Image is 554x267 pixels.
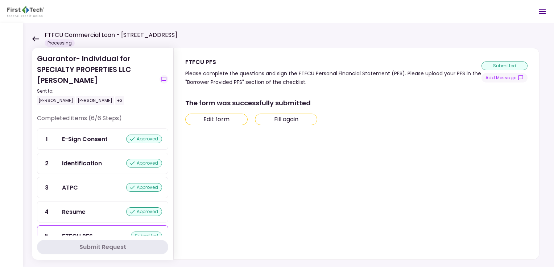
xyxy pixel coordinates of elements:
div: FTFCU PFS [185,58,481,67]
div: FTFCU PFS [62,232,93,241]
img: Partner icon [7,6,44,17]
button: Edit form [185,114,248,125]
button: Fill again [255,114,317,125]
div: The form was successfully submitted [185,98,526,108]
div: ATPC [62,183,78,192]
a: 3ATPCapproved [37,177,168,198]
div: submitted [131,232,162,240]
div: +3 [115,96,124,105]
div: 4 [37,202,56,222]
div: Resume [62,207,86,216]
div: Sent to: [37,88,157,94]
div: E-Sign Consent [62,135,108,144]
a: 1E-Sign Consentapproved [37,128,168,150]
div: 2 [37,153,56,174]
a: 5FTFCU PFSsubmitted [37,225,168,247]
div: [PERSON_NAME] [76,96,114,105]
div: submitted [481,62,528,70]
a: 2Identificationapproved [37,153,168,174]
div: 3 [37,177,56,198]
div: Identification [62,159,102,168]
a: 4Resumeapproved [37,201,168,223]
button: show-messages [481,73,528,82]
div: approved [126,159,162,168]
button: Open menu [534,3,551,20]
div: approved [126,183,162,192]
div: Please complete the questions and sign the FTFCU Personal Financial Statement (PFS). Please uploa... [185,69,481,86]
div: 1 [37,129,56,149]
div: Processing [45,39,75,47]
div: Guarantor- Individual for SPECIALTY PROPERTIES LLC [PERSON_NAME] [37,53,157,105]
button: Submit Request [37,240,168,254]
div: [PERSON_NAME] [37,96,75,105]
div: approved [126,135,162,143]
div: approved [126,207,162,216]
div: Completed items (6/6 Steps) [37,114,168,128]
h1: FTFCU Commercial Loan - [STREET_ADDRESS] [45,31,177,39]
div: FTFCU PFSPlease complete the questions and sign the FTFCU Personal Financial Statement (PFS). Ple... [173,48,539,260]
button: show-messages [160,75,168,84]
div: Submit Request [79,243,126,251]
div: 5 [37,226,56,246]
